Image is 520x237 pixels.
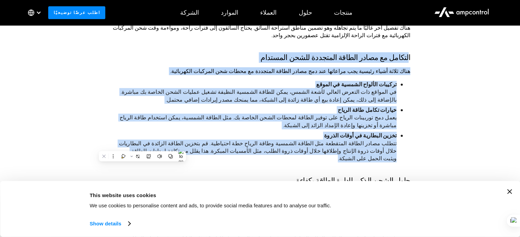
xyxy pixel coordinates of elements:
[180,9,199,16] div: الشركة
[334,9,352,16] div: منتجات
[298,9,312,16] div: حلول
[316,80,397,88] strong: تركيبات الألواح الشمسية في الموقع
[338,106,397,114] strong: خيارات تكامل طاقة الرياح
[90,203,331,208] span: We use cookies to personalise content and ads, to provide social media features and to analyse ou...
[507,189,512,194] button: Close banner
[110,68,410,75] p: هناك ثلاثة أشياء رئيسية يجب مراعاتها عند دمج مصادر الطاقة المتجددة مع محطات شحن المركبات الكهربائية.
[90,191,381,199] div: This website uses cookies
[90,219,130,229] a: Show details
[260,9,277,16] div: العملاء
[48,6,105,19] a: اطلب عرضًا توضيحيًا
[117,106,397,129] li: يعمل دمج توربينات الرياح على توفير الطاقة لمحطات الشحن الخاصة بك. مثل الطاقة الشمسية، يمكن استخدا...
[324,132,397,139] strong: تخزين البطارية في أوقات الذروة
[110,24,410,40] p: هناك تفصيل آخر غالبًا ما يتم تجاهله وهو تضمين مناطق استراحة السائق. يحتاج السائقون إلى فترات راحة...
[110,53,410,62] h3: التكامل مع مصادر الطاقة المتجددة للشحن المستدام
[117,81,397,104] li: في المواقع ذات التعرض العالي لأشعة الشمس، يمكن للطاقة الشمسية النظيفة تشغيل عمليات الشحن الخاصة ب...
[110,176,410,185] h3: حلول الشحن الذكي لإدارة الطاقة بكفاءة
[397,189,494,209] button: Okay
[221,9,238,16] div: الموارد
[117,132,397,163] li: تتطلب مصادر الطاقة المتقطعة مثل الطاقة الشمسية وطاقة الرياح خطة احتياطية. قم بتخزين الطاقة الزائد...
